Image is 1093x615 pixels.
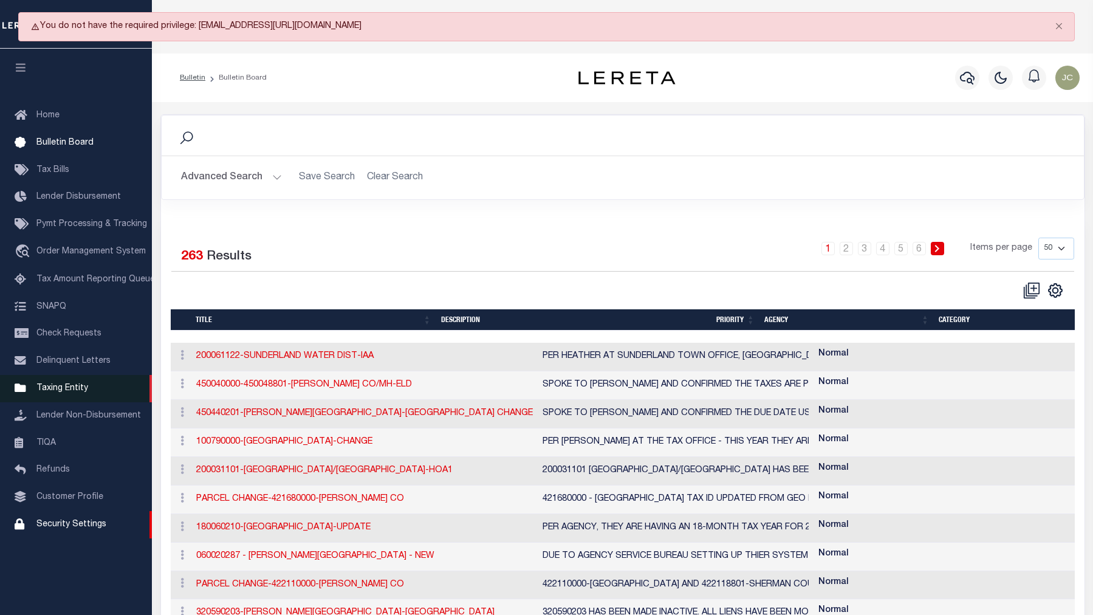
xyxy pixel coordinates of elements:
label: Normal [818,576,849,589]
th: Priority: activate to sort column ascending [711,309,759,331]
a: 1 [821,242,835,255]
label: Results [207,247,252,267]
span: Security Settings [36,520,106,529]
span: Refunds [36,466,70,474]
span: Tax Amount Reporting Queue [36,275,155,284]
th: description [436,309,711,331]
label: Normal [818,433,849,447]
a: 100790000-[GEOGRAPHIC_DATA]-CHANGE [196,438,372,446]
th: Title: activate to sort column ascending [191,309,436,331]
th: Agency: activate to sort column ascending [759,309,934,331]
a: 200031101-[GEOGRAPHIC_DATA]/[GEOGRAPHIC_DATA]-HOA1 [196,466,453,475]
div: PER AGENCY, THEY ARE HAVING AN 18-MONTH TAX YEAR FOR 2025 INSTALLMENTS WILL BE DUE [DATE], [DATE]... [543,521,809,535]
a: Bulletin [180,74,205,81]
a: PARCEL CHANGE-421680000-[PERSON_NAME] CO [196,495,404,503]
div: 200031101 [GEOGRAPHIC_DATA]/[GEOGRAPHIC_DATA] HAS BEEN MADE HOA1 [543,464,809,478]
label: Normal [818,548,849,561]
a: 180060210-[GEOGRAPHIC_DATA]-UPDATE [196,523,371,532]
label: Normal [818,348,849,361]
span: Taxing Entity [36,384,88,393]
div: SPOKE TO [PERSON_NAME] AND CONFIRMED THE TAXES ARE PAID ANNUALLY. NORMALLY THE DUE DATE WAS [DATE... [543,379,809,392]
a: 4 [876,242,889,255]
button: Advanced Search [181,166,282,190]
span: Bulletin Board [36,139,94,147]
a: 6 [913,242,926,255]
span: Check Requests [36,329,101,338]
span: Lender Disbursement [36,193,121,201]
span: Tax Bills [36,166,69,174]
a: 3 [858,242,871,255]
div: 422110000-[GEOGRAPHIC_DATA] AND 422118801-SHERMAN COUNTY MH TAX ID UPDATED FROM GEO ID TO THE PAR... [543,579,809,592]
span: TIQA [36,438,56,447]
span: 263 [181,250,203,263]
span: Home [36,111,60,120]
a: 450040000-450048801-[PERSON_NAME] CO/MH-ELD [196,380,412,389]
a: 2 [840,242,853,255]
label: Normal [818,405,849,418]
div: You do not have the required privilege: [EMAIL_ADDRESS][URL][DOMAIN_NAME] [18,12,1075,41]
label: Normal [818,519,849,532]
span: SNAPQ [36,302,66,311]
span: Delinquent Letters [36,357,111,365]
a: 060020287 - [PERSON_NAME][GEOGRAPHIC_DATA] - NEW [196,552,434,560]
label: Normal [818,462,849,475]
li: Bulletin Board [205,72,267,83]
label: Normal [818,376,849,390]
img: logo-dark.svg [578,71,676,84]
button: Close [1044,13,1074,40]
i: travel_explore [15,244,34,260]
div: PER [PERSON_NAME] AT THE TAX OFFICE - THIS YEAR THEY ARE COLLECTING TAXES ANNUALLY AND TAXES WILL... [543,436,809,449]
a: 5 [894,242,908,255]
div: SPOKE TO [PERSON_NAME] AND CONFIRMED THE DUE DATE USE TO BE [DATE]. STARTING THIS YEAR IT IS NOW ... [543,407,809,421]
a: 200061122-SUNDERLAND WATER DIST-IAA [196,352,374,360]
span: Lender Non-Disbursement [36,411,141,420]
span: Customer Profile [36,493,103,501]
a: 450440201-[PERSON_NAME][GEOGRAPHIC_DATA]-[GEOGRAPHIC_DATA] CHANGE [196,409,533,417]
label: Normal [818,490,849,504]
div: DUE TO AGENCY SERVICE BUREAU SETTING UP THIER SYSTEM INCORRECTLY FOR THE 2024 TAX YEAR, THERE WIL... [543,550,809,563]
img: svg+xml;base64,PHN2ZyB4bWxucz0iaHR0cDovL3d3dy53My5vcmcvMjAwMC9zdmciIHBvaW50ZXItZXZlbnRzPSJub25lIi... [1055,66,1080,90]
a: PARCEL CHANGE-422110000-[PERSON_NAME] CO [196,580,404,589]
span: Items per page [970,242,1032,255]
span: Order Management System [36,247,146,256]
div: 421680000 - [GEOGRAPHIC_DATA] TAX ID UPDATED FROM GEO ID TO THE PARCEL ID OLD: 052500000300026000... [543,493,809,506]
span: Pymt Processing & Tracking [36,220,147,228]
div: PER HEATHER AT SUNDERLAND TOWN OFFICE, [GEOGRAPHIC_DATA] IS LI STED AS A LINE ITEM IN THE REAL ES... [543,350,809,363]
